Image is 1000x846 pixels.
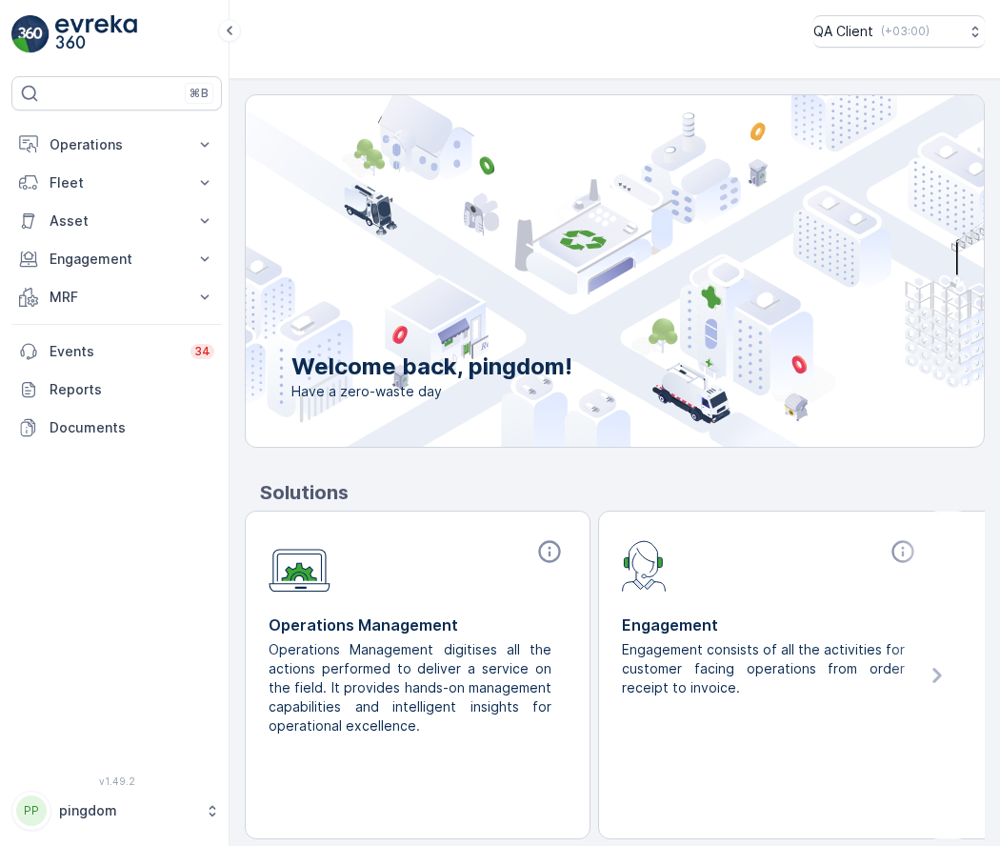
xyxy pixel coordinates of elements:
[50,380,214,399] p: Reports
[11,240,222,278] button: Engagement
[50,173,184,192] p: Fleet
[260,478,985,507] p: Solutions
[11,371,222,409] a: Reports
[11,15,50,53] img: logo
[622,538,667,592] img: module-icon
[59,801,195,820] p: pingdom
[11,126,222,164] button: Operations
[813,15,985,48] button: QA Client(+03:00)
[11,332,222,371] a: Events34
[11,791,222,831] button: PPpingdom
[11,278,222,316] button: MRF
[194,344,210,359] p: 34
[291,352,572,382] p: Welcome back, pingdom!
[160,95,984,447] img: city illustration
[50,250,184,269] p: Engagement
[16,796,47,826] div: PP
[11,164,222,202] button: Fleet
[813,22,873,41] p: QA Client
[50,342,179,361] p: Events
[50,211,184,231] p: Asset
[50,418,214,437] p: Documents
[269,538,330,593] img: module-icon
[50,135,184,154] p: Operations
[881,24,930,39] p: ( +03:00 )
[622,614,920,636] p: Engagement
[55,15,137,53] img: logo_light-DOdMpM7g.png
[11,775,222,787] span: v 1.49.2
[11,409,222,447] a: Documents
[11,202,222,240] button: Asset
[291,382,572,401] span: Have a zero-waste day
[269,640,551,735] p: Operations Management digitises all the actions performed to deliver a service on the field. It p...
[50,288,184,307] p: MRF
[269,614,567,636] p: Operations Management
[190,86,209,101] p: ⌘B
[622,640,905,697] p: Engagement consists of all the activities for customer facing operations from order receipt to in...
